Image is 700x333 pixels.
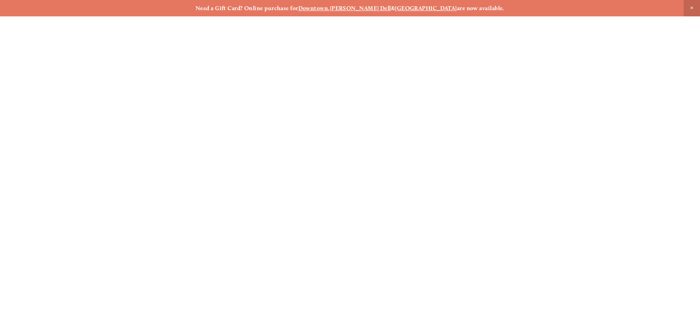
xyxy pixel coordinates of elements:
[330,5,391,12] a: [PERSON_NAME] Dell
[298,5,328,12] a: Downtown
[395,5,457,12] a: [GEOGRAPHIC_DATA]
[391,5,395,12] strong: &
[328,5,330,12] strong: ,
[196,5,298,12] strong: Need a Gift Card? Online purchase for
[457,5,504,12] strong: are now available.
